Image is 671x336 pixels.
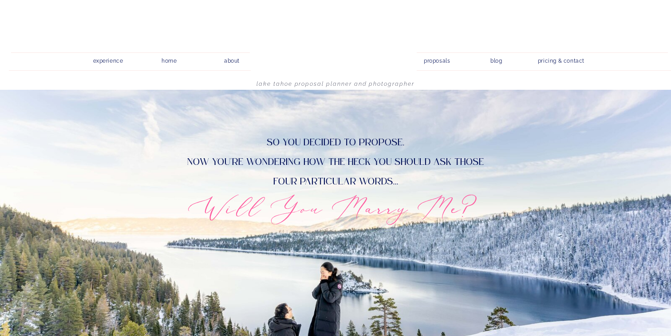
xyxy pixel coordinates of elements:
a: home [157,55,182,64]
a: blog [484,55,509,64]
p: So you decided to propose, now you're wondering how the heck you should ask those four particular... [153,133,518,189]
a: pricing & contact [534,55,588,68]
h1: Lake Tahoe Proposal Planner and Photographer [198,80,473,92]
a: proposals [424,55,449,64]
h2: Will You Marry Me? [132,189,539,226]
a: about [219,55,245,64]
a: experience [87,55,129,64]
